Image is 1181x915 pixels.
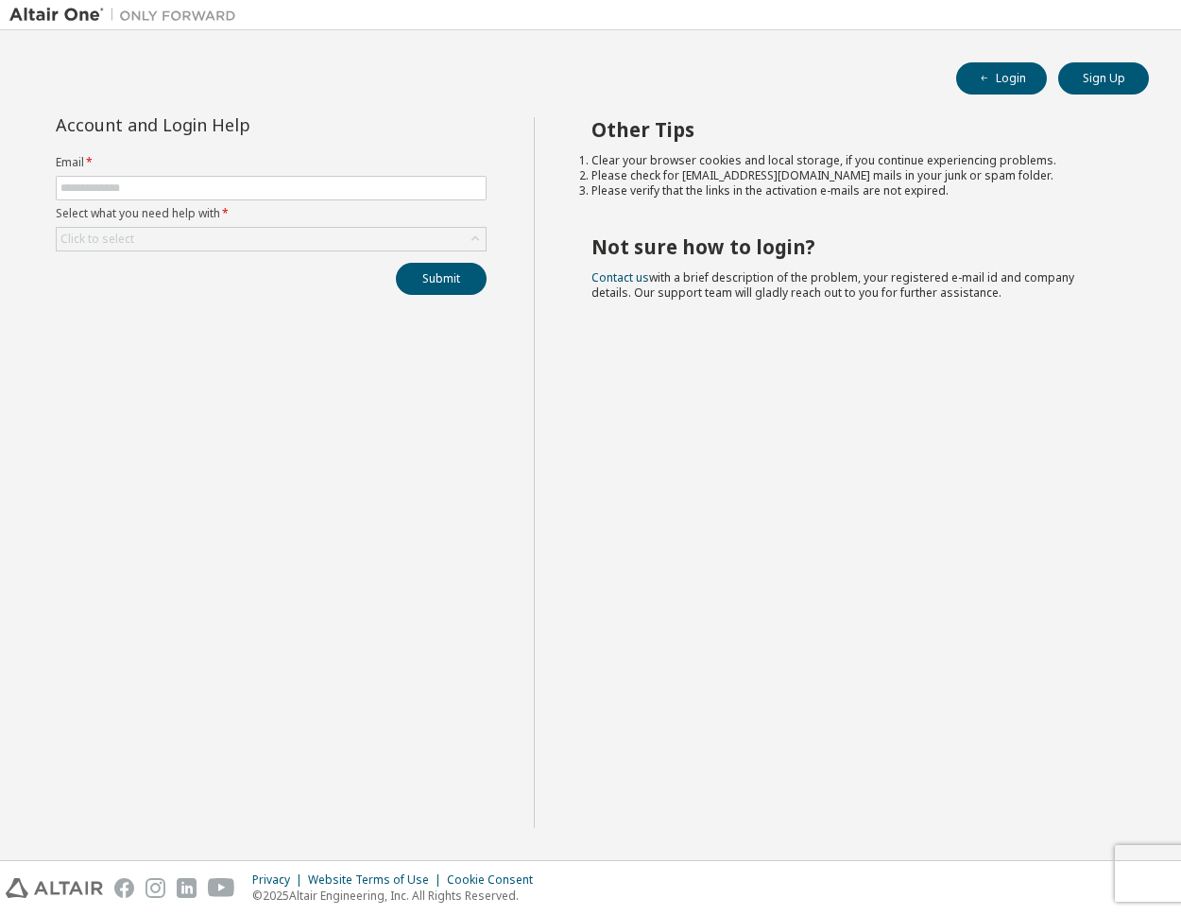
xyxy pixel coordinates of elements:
img: youtube.svg [208,878,235,898]
li: Please verify that the links in the activation e-mails are not expired. [591,183,1116,199]
div: Privacy [252,872,308,888]
button: Submit [396,263,487,295]
img: instagram.svg [145,878,165,898]
img: Altair One [9,6,246,25]
h2: Not sure how to login? [591,234,1116,259]
li: Please check for [EMAIL_ADDRESS][DOMAIN_NAME] mails in your junk or spam folder. [591,168,1116,183]
img: linkedin.svg [177,878,197,898]
img: altair_logo.svg [6,878,103,898]
p: © 2025 Altair Engineering, Inc. All Rights Reserved. [252,888,544,904]
button: Sign Up [1058,62,1149,95]
h2: Other Tips [591,117,1116,142]
img: facebook.svg [114,878,134,898]
button: Login [956,62,1047,95]
a: Contact us [591,269,649,285]
div: Website Terms of Use [308,872,447,888]
li: Clear your browser cookies and local storage, if you continue experiencing problems. [591,153,1116,168]
div: Account and Login Help [56,117,401,132]
div: Cookie Consent [447,872,544,888]
div: Click to select [57,228,486,250]
span: with a brief description of the problem, your registered e-mail id and company details. Our suppo... [591,269,1074,301]
div: Click to select [60,232,134,247]
label: Email [56,155,487,170]
label: Select what you need help with [56,206,487,221]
